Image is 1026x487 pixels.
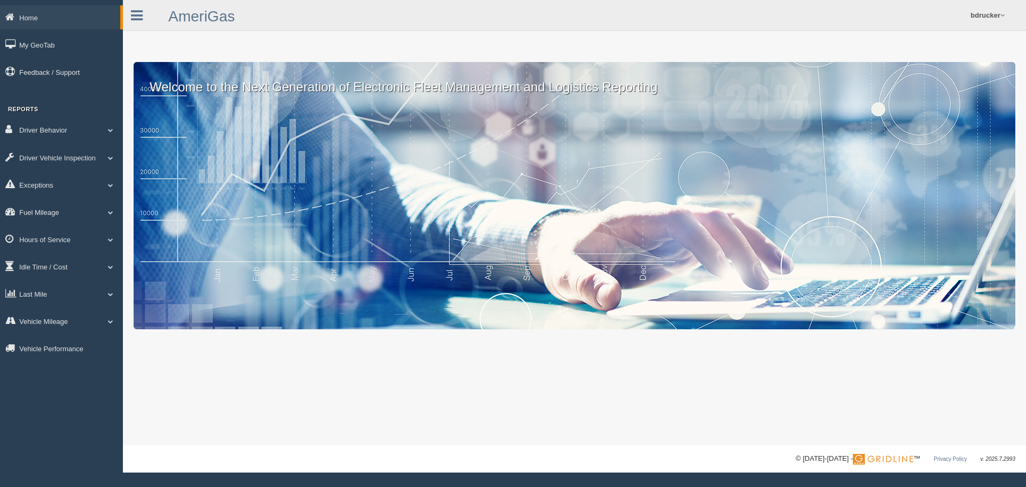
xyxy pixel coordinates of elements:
[934,456,967,462] a: Privacy Policy
[134,62,1015,96] p: Welcome to the Next Generation of Electronic Fleet Management and Logistics Reporting
[853,454,913,465] img: Gridline
[168,8,235,25] a: AmeriGas
[981,456,1015,462] span: v. 2025.7.2993
[796,453,1015,465] div: © [DATE]-[DATE] - ™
